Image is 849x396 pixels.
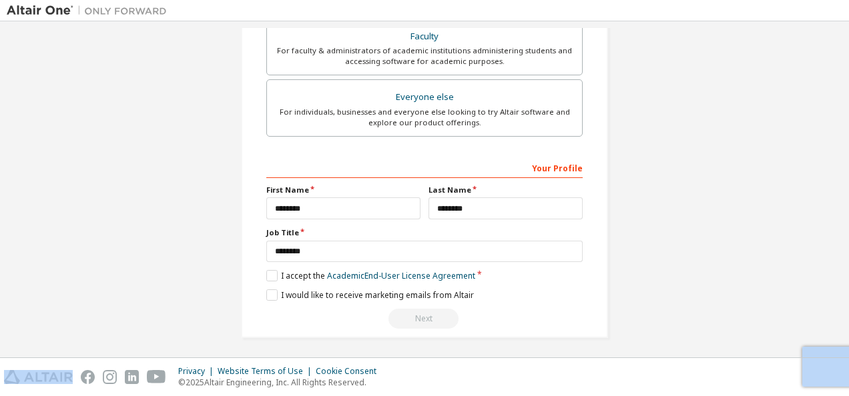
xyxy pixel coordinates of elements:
[266,157,583,178] div: Your Profile
[266,227,583,238] label: Job Title
[125,370,139,384] img: linkedin.svg
[7,4,174,17] img: Altair One
[178,377,384,388] p: © 2025 Altair Engineering, Inc. All Rights Reserved.
[103,370,117,384] img: instagram.svg
[4,370,73,384] img: altair_logo.svg
[429,185,583,195] label: Last Name
[316,366,384,377] div: Cookie Consent
[275,27,574,46] div: Faculty
[266,185,420,195] label: First Name
[275,45,574,67] div: For faculty & administrators of academic institutions administering students and accessing softwa...
[178,366,218,377] div: Privacy
[266,270,475,281] label: I accept the
[327,270,475,281] a: Academic End-User License Agreement
[266,289,474,301] label: I would like to receive marketing emails from Altair
[81,370,95,384] img: facebook.svg
[147,370,166,384] img: youtube.svg
[218,366,316,377] div: Website Terms of Use
[275,107,574,128] div: For individuals, businesses and everyone else looking to try Altair software and explore our prod...
[266,309,583,329] div: Read and acccept EULA to continue
[275,88,574,107] div: Everyone else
